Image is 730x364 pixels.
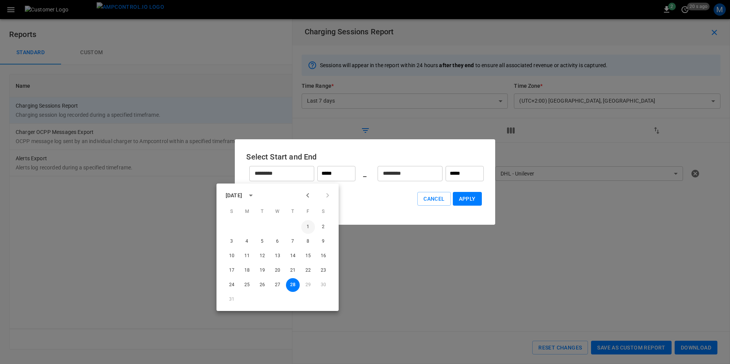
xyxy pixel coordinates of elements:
button: 14 [286,249,300,263]
button: 24 [225,278,239,292]
button: 1 [301,220,315,234]
button: 19 [255,264,269,277]
button: 4 [240,235,254,248]
button: calendar view is open, switch to year view [244,189,257,202]
button: 18 [240,264,254,277]
span: Wednesday [271,204,284,219]
button: 9 [317,235,330,248]
button: 13 [271,249,284,263]
span: Tuesday [255,204,269,219]
button: Cancel [417,192,451,206]
span: Friday [301,204,315,219]
button: 8 [301,235,315,248]
span: Sunday [225,204,239,219]
button: 15 [301,249,315,263]
div: [DATE] [226,192,242,200]
button: 16 [317,249,330,263]
button: 22 [301,264,315,277]
button: 12 [255,249,269,263]
button: Previous month [301,189,314,202]
button: 17 [225,264,239,277]
button: 23 [317,264,330,277]
button: 6 [271,235,284,248]
button: 7 [286,235,300,248]
button: 21 [286,264,300,277]
button: 25 [240,278,254,292]
button: 28 [286,278,300,292]
span: Monday [240,204,254,219]
button: Apply [453,192,482,206]
h6: _ [363,168,367,180]
button: 27 [271,278,284,292]
button: 5 [255,235,269,248]
span: Thursday [286,204,300,219]
button: 20 [271,264,284,277]
button: 26 [255,278,269,292]
button: 3 [225,235,239,248]
button: 2 [317,220,330,234]
span: Saturday [317,204,330,219]
button: 11 [240,249,254,263]
button: 10 [225,249,239,263]
h6: Select Start and End [246,151,483,163]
